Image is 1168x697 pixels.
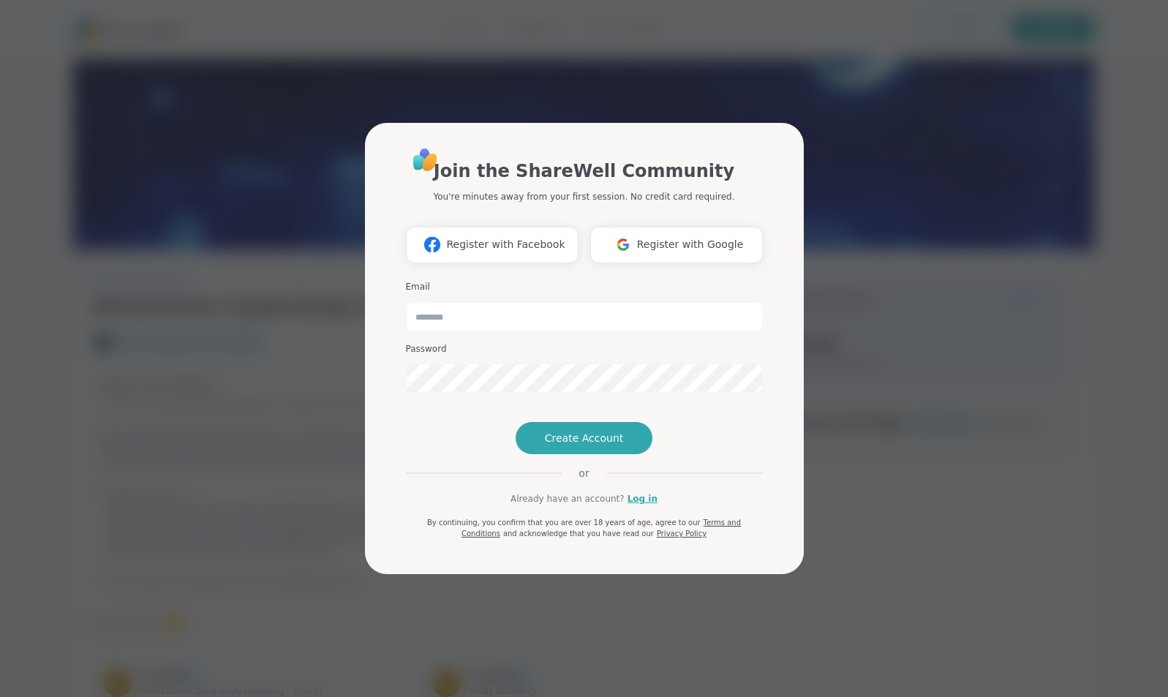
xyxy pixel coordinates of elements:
[434,158,734,184] h1: Join the ShareWell Community
[590,227,763,263] button: Register with Google
[406,343,763,355] h3: Password
[427,519,701,527] span: By continuing, you confirm that you are over 18 years of age, agree to our
[409,143,442,176] img: ShareWell Logo
[628,492,658,505] a: Log in
[446,237,565,252] span: Register with Facebook
[434,190,735,203] p: You're minutes away from your first session. No credit card required.
[406,227,579,263] button: Register with Facebook
[406,281,763,293] h3: Email
[418,231,446,258] img: ShareWell Logomark
[657,530,707,538] a: Privacy Policy
[516,422,653,454] button: Create Account
[637,237,744,252] span: Register with Google
[561,466,606,481] span: or
[609,231,637,258] img: ShareWell Logomark
[503,530,654,538] span: and acknowledge that you have read our
[510,492,625,505] span: Already have an account?
[545,431,624,445] span: Create Account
